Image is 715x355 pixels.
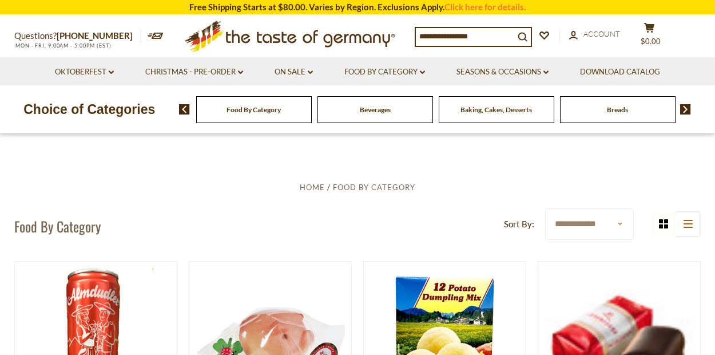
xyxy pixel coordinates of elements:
[360,105,391,114] a: Beverages
[680,104,691,115] img: next arrow
[641,37,661,46] span: $0.00
[456,66,549,78] a: Seasons & Occasions
[333,183,415,192] a: Food By Category
[300,183,325,192] a: Home
[607,105,628,114] a: Breads
[632,22,666,51] button: $0.00
[580,66,660,78] a: Download Catalog
[14,218,101,235] h1: Food By Category
[569,28,620,41] a: Account
[227,105,281,114] a: Food By Category
[57,30,133,41] a: [PHONE_NUMBER]
[14,29,141,44] p: Questions?
[55,66,114,78] a: Oktoberfest
[145,66,243,78] a: Christmas - PRE-ORDER
[460,105,532,114] a: Baking, Cakes, Desserts
[444,2,526,12] a: Click here for details.
[275,66,313,78] a: On Sale
[583,29,620,38] span: Account
[344,66,425,78] a: Food By Category
[14,42,112,49] span: MON - FRI, 9:00AM - 5:00PM (EST)
[179,104,190,115] img: previous arrow
[504,217,534,231] label: Sort By:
